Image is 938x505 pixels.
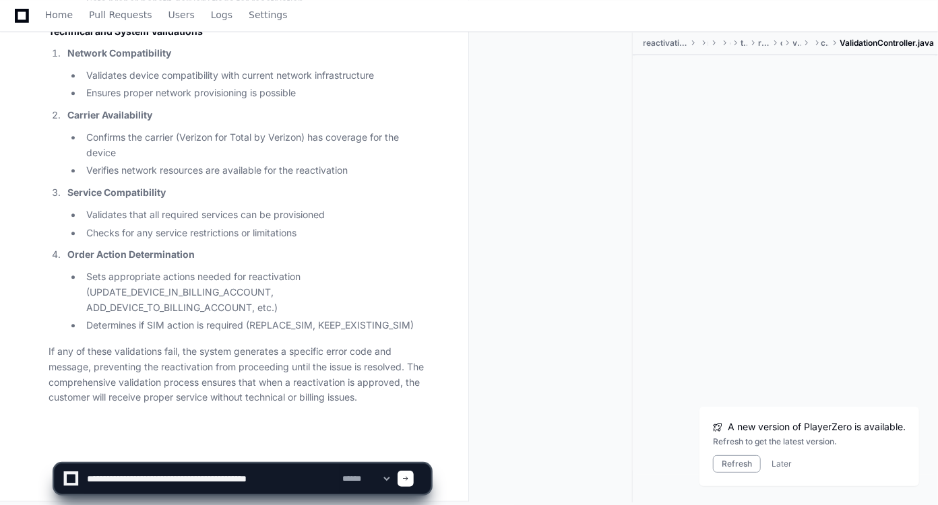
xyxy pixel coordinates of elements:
li: Ensures proper network provisioning is possible [82,86,431,101]
span: Users [168,11,195,19]
span: reactivation [758,38,770,48]
span: Pull Requests [89,11,152,19]
span: A new version of PlayerZero is available. [728,420,906,434]
span: ValidationController.java [840,38,934,48]
li: Determines if SIM action is required (REPLACE_SIM, KEEP_EXISTING_SIM) [82,318,431,333]
span: tracfone [741,38,747,48]
strong: Network Compatibility [67,47,171,59]
li: Checks for any service restrictions or limitations [82,226,431,241]
strong: Order Action Determination [67,248,195,260]
span: Settings [249,11,287,19]
span: Logs [211,11,232,19]
button: Refresh [713,455,761,473]
li: Verifies network resources are available for the reactivation [82,163,431,178]
strong: Service Compatibility [67,187,166,198]
li: Confirms the carrier (Verizon for Total by Verizon) has coverage for the device [82,130,431,161]
li: Validates device compatibility with current network infrastructure [82,68,431,83]
p: If any of these validations fail, the system generates a specific error code and message, prevent... [49,344,431,405]
span: validation [793,38,801,48]
span: reactivation-order-validation-tbv [644,38,687,48]
span: Home [45,11,73,19]
li: Sets appropriate actions needed for reactivation (UPDATE_DEVICE_IN_BILLING_ACCOUNT, ADD_DEVICE_TO... [82,269,431,315]
li: Validates that all required services can be provisioned [82,207,431,223]
span: controller [821,38,829,48]
button: Later [772,459,792,469]
div: Refresh to get the latest version. [713,436,906,447]
span: order [780,38,782,48]
strong: Carrier Availability [67,109,152,121]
